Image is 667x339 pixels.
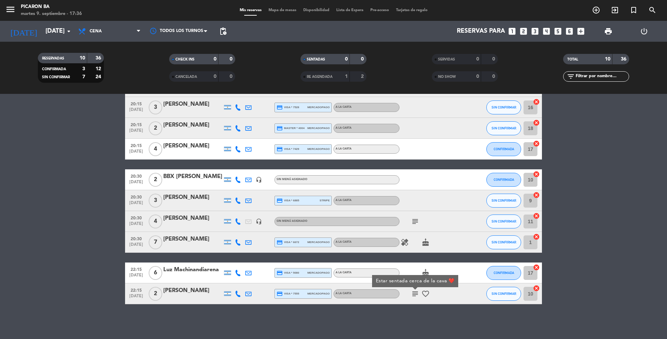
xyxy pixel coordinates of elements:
span: 3 [149,194,162,208]
span: mercadopago [307,126,330,130]
div: Estar sentada cerca de la cava ❤️ [376,277,455,285]
i: credit_card [277,104,283,111]
span: mercadopago [307,240,330,244]
span: CONFIRMADA [494,271,514,275]
span: 20:15 [127,99,145,107]
span: stripe [320,198,330,203]
span: 7 [149,235,162,249]
span: Mis reservas [236,8,265,12]
span: [DATE] [127,180,145,188]
i: cake [421,269,430,277]
span: A LA CARTA [336,106,352,108]
span: RE AGENDADA [307,75,332,79]
strong: 0 [476,74,479,79]
i: favorite_border [421,290,430,298]
i: credit_card [277,270,283,276]
span: A LA CARTA [336,127,352,129]
span: Lista de Espera [333,8,367,12]
span: mercadopago [307,105,330,110]
button: menu [5,4,16,17]
i: looks_one [508,27,517,36]
span: [DATE] [127,242,145,250]
div: BBX [PERSON_NAME] [163,172,222,181]
button: SIN CONFIRMAR [486,121,521,135]
i: [DATE] [5,24,42,39]
i: cancel [533,171,540,178]
span: Disponibilidad [300,8,333,12]
span: 22:15 [127,286,145,294]
div: [PERSON_NAME] [163,100,222,109]
i: cancel [533,233,540,240]
i: cancel [533,140,540,147]
strong: 24 [96,74,102,79]
i: credit_card [277,197,283,204]
span: Sin menú asignado [277,220,307,223]
span: [DATE] [127,107,145,115]
div: LOG OUT [626,21,662,42]
span: 2 [149,173,162,187]
i: looks_3 [530,27,540,36]
i: cancel [533,119,540,126]
span: [DATE] [127,149,145,157]
span: A LA CARTA [336,292,352,295]
i: turned_in_not [629,6,638,14]
span: SIN CONFIRMAR [492,126,516,130]
span: 22:15 [127,265,145,273]
strong: 0 [230,74,234,79]
button: SIN CONFIRMAR [486,194,521,208]
span: print [604,27,612,35]
span: SIN CONFIRMAR [492,240,516,244]
strong: 0 [345,57,348,62]
span: SIN CONFIRMAR [42,75,70,79]
span: SIN CONFIRMAR [492,292,516,296]
i: cancel [533,285,540,292]
span: [DATE] [127,221,145,229]
i: credit_card [277,125,283,131]
i: looks_5 [553,27,562,36]
span: 3 [149,100,162,114]
strong: 0 [492,74,496,79]
span: visa * 7528 [277,104,299,111]
span: 20:30 [127,172,145,180]
i: credit_card [277,146,283,152]
span: Mapa de mesas [265,8,300,12]
i: cancel [533,264,540,271]
span: Pre-acceso [367,8,393,12]
button: CONFIRMADA [486,266,521,280]
button: SIN CONFIRMAR [486,287,521,301]
strong: 7 [82,74,85,79]
div: Picaron BA [21,3,82,10]
span: visa * 5080 [277,270,299,276]
i: cancel [533,192,540,199]
i: subject [411,217,419,226]
span: SERVIDAS [438,58,455,61]
div: Luz Machinandiarena [163,265,222,274]
span: NO SHOW [438,75,456,79]
span: CONFIRMADA [494,178,514,181]
span: CONFIRMADA [494,147,514,151]
input: Filtrar por nombre... [575,73,629,80]
strong: 3 [82,66,85,71]
span: 2 [149,287,162,301]
span: SIN CONFIRMAR [492,105,516,109]
strong: 0 [361,57,365,62]
strong: 0 [476,57,479,62]
span: 20:30 [127,213,145,221]
i: cancel [533,98,540,105]
button: CONFIRMADA [486,173,521,187]
i: looks_6 [565,27,574,36]
i: filter_list [567,72,575,81]
strong: 12 [96,66,102,71]
span: A LA CARTA [336,241,352,243]
span: 20:15 [127,141,145,149]
strong: 0 [214,74,216,79]
span: visa * 6672 [277,239,299,245]
i: menu [5,4,16,15]
div: [PERSON_NAME] [163,193,222,202]
i: exit_to_app [611,6,619,14]
i: cancel [533,212,540,219]
span: SIN CONFIRMAR [492,199,516,202]
span: SENTADAS [307,58,325,61]
div: [PERSON_NAME] [163,235,222,244]
i: add_circle_outline [592,6,600,14]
